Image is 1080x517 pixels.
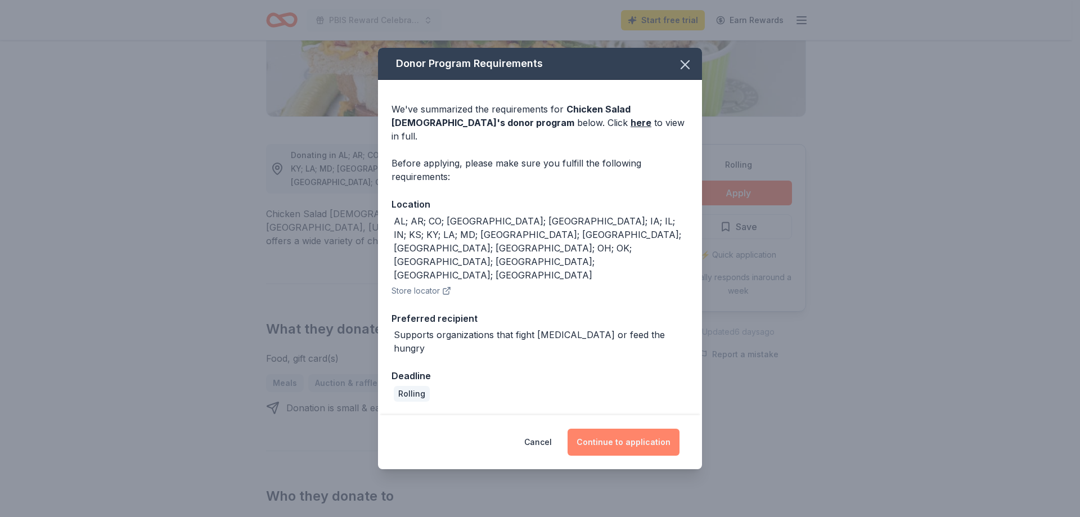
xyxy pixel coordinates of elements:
[394,386,430,402] div: Rolling
[391,102,688,143] div: We've summarized the requirements for below. Click to view in full.
[631,116,651,129] a: here
[394,328,688,355] div: Supports organizations that fight [MEDICAL_DATA] or feed the hungry
[391,284,451,298] button: Store locator
[524,429,552,456] button: Cancel
[391,368,688,383] div: Deadline
[391,156,688,183] div: Before applying, please make sure you fulfill the following requirements:
[391,197,688,212] div: Location
[568,429,679,456] button: Continue to application
[394,214,688,282] div: AL; AR; CO; [GEOGRAPHIC_DATA]; [GEOGRAPHIC_DATA]; IA; IL; IN; KS; KY; LA; MD; [GEOGRAPHIC_DATA]; ...
[378,48,702,80] div: Donor Program Requirements
[391,311,688,326] div: Preferred recipient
